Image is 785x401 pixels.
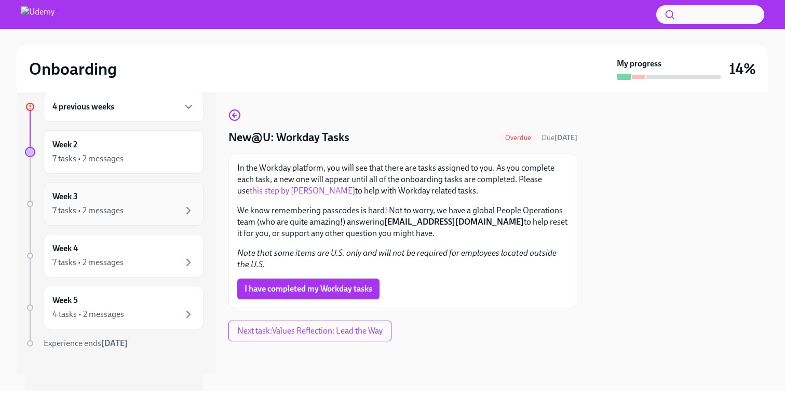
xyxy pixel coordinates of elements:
h6: 4 previous weeks [52,101,114,113]
h4: New@U: Workday Tasks [228,130,349,145]
a: Week 54 tasks • 2 messages [25,286,204,329]
h2: Onboarding [29,59,117,79]
div: 7 tasks • 2 messages [52,205,124,216]
a: Week 47 tasks • 2 messages [25,234,204,278]
span: I have completed my Workday tasks [245,284,372,294]
strong: [EMAIL_ADDRESS][DOMAIN_NAME] [384,217,524,227]
span: September 29th, 2025 04:30 [542,133,577,143]
a: Week 37 tasks • 2 messages [25,182,204,226]
div: 7 tasks • 2 messages [52,257,124,268]
span: Due [542,133,577,142]
p: We know remembering passcodes is hard! Not to worry, we have a global People Operations team (who... [237,205,569,239]
span: Next task : Values Reflection: Lead the Way [237,326,383,336]
strong: [DATE] [101,338,128,348]
h3: 14% [729,60,756,78]
em: Note that some items are U.S. only and will not be required for employees located outside the U.S. [237,248,557,269]
button: Next task:Values Reflection: Lead the Way [228,321,391,341]
strong: [DATE] [554,133,577,142]
span: Experience ends [44,338,128,348]
a: Week 27 tasks • 2 messages [25,130,204,174]
div: 4 tasks • 2 messages [52,309,124,320]
div: 7 tasks • 2 messages [52,153,124,164]
h6: Week 5 [52,295,78,306]
strong: My progress [617,58,661,70]
h6: Week 3 [52,191,78,202]
button: I have completed my Workday tasks [237,279,380,299]
img: Udemy [21,6,55,23]
p: In the Workday platform, you will see that there are tasks assigned to you. As you complete each ... [237,162,569,197]
div: 4 previous weeks [44,92,204,122]
span: Overdue [499,134,537,142]
h6: Week 2 [52,139,77,150]
a: this step by [PERSON_NAME] [250,186,355,196]
h6: Week 4 [52,243,78,254]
